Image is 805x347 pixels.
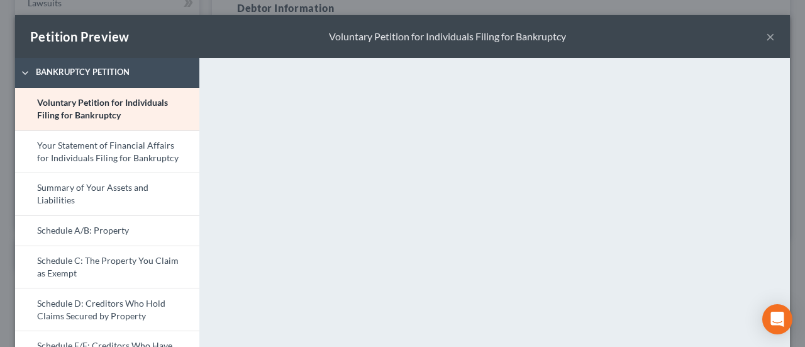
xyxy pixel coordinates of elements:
div: Petition Preview [30,28,129,45]
div: Open Intercom Messenger [762,304,792,334]
span: Bankruptcy Petition [30,66,201,79]
a: Voluntary Petition for Individuals Filing for Bankruptcy [15,88,199,130]
a: Schedule A/B: Property [15,215,199,246]
a: Schedule D: Creditors Who Hold Claims Secured by Property [15,288,199,331]
a: Schedule C: The Property You Claim as Exempt [15,246,199,288]
button: × [766,29,775,44]
a: Your Statement of Financial Affairs for Individuals Filing for Bankruptcy [15,130,199,173]
a: Bankruptcy Petition [15,58,199,88]
a: Summary of Your Assets and Liabilities [15,173,199,215]
div: Voluntary Petition for Individuals Filing for Bankruptcy [329,30,566,44]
